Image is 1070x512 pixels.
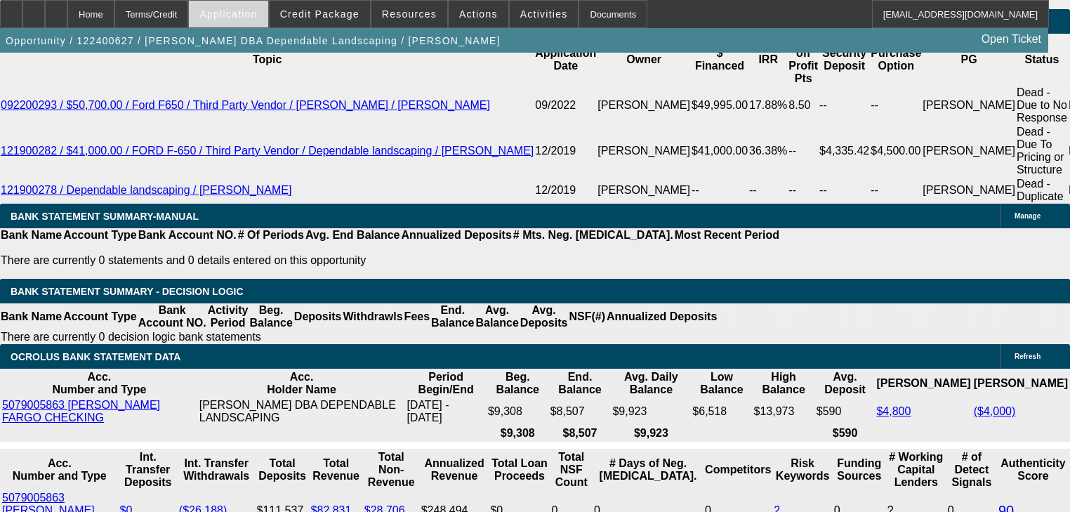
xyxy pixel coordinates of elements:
[62,303,138,330] th: Account Type
[612,426,690,440] th: $9,923
[816,398,875,425] td: $590
[404,303,430,330] th: Fees
[974,405,1016,417] a: ($4,000)
[534,125,597,177] td: 12/2019
[449,1,508,27] button: Actions
[475,303,519,330] th: Avg. Balance
[406,398,486,425] td: [DATE] - [DATE]
[513,228,674,242] th: # Mts. Neg. [MEDICAL_DATA].
[922,125,1016,177] td: [PERSON_NAME]
[207,303,249,330] th: Activity Period
[11,211,199,222] span: BANK STATEMENT SUMMARY-MANUAL
[270,1,370,27] button: Credit Package
[922,177,1016,204] td: [PERSON_NAME]
[976,27,1047,51] a: Open Ticket
[748,177,788,204] td: --
[692,398,751,425] td: $6,518
[534,34,597,86] th: Application Date
[138,228,237,242] th: Bank Account NO.
[487,426,548,440] th: $9,308
[922,34,1016,86] th: PG
[280,8,359,20] span: Credit Package
[1016,125,1068,177] td: Dead - Due To Pricing or Structure
[256,450,309,490] th: Total Deposits
[534,177,597,204] td: 12/2019
[510,1,579,27] button: Activities
[1,145,534,157] a: 121900282 / $41,000.00 / FORD F-650 / Third Party Vendor / Dependable landscaping / [PERSON_NAME]
[550,426,611,440] th: $8,507
[691,125,748,177] td: $41,000.00
[400,228,512,242] th: Annualized Deposits
[870,34,922,86] th: Purchase Option
[249,303,293,330] th: Beg. Balance
[1,450,118,490] th: Acc. Number and Type
[489,450,549,490] th: Total Loan Proceeds
[819,86,870,125] td: --
[305,228,401,242] th: Avg. End Balance
[487,398,548,425] td: $9,308
[748,34,788,86] th: IRR
[819,125,870,177] td: $4,335.42
[753,370,814,397] th: High Balance
[1,99,490,111] a: 092200293 / $50,700.00 / Ford F650 / Third Party Vendor / [PERSON_NAME] / [PERSON_NAME]
[597,177,691,204] td: [PERSON_NAME]
[11,286,244,297] span: Bank Statement Summary - Decision Logic
[606,303,718,330] th: Annualized Deposits
[550,370,611,397] th: End. Balance
[922,86,1016,125] td: [PERSON_NAME]
[371,1,447,27] button: Resources
[406,370,486,397] th: Period Begin/End
[310,450,362,490] th: Total Revenue
[1016,86,1068,125] td: Dead - Due to No Response
[870,86,922,125] td: --
[593,450,703,490] th: # Days of Neg. [MEDICAL_DATA].
[788,177,819,204] td: --
[199,398,405,425] td: [PERSON_NAME] DBA DEPENDABLE LANDSCAPING
[1016,34,1068,86] th: Status
[550,398,611,425] td: $8,507
[2,399,160,424] a: 5079005863 [PERSON_NAME] FARGO CHECKING
[1,370,197,397] th: Acc. Number and Type
[870,177,922,204] td: --
[293,303,343,330] th: Deposits
[998,450,1069,490] th: Authenticity Score
[788,125,819,177] td: --
[816,426,875,440] th: $590
[674,228,780,242] th: Most Recent Period
[568,303,606,330] th: NSF(#)
[597,125,691,177] td: [PERSON_NAME]
[487,370,548,397] th: Beg. Balance
[597,86,691,125] td: [PERSON_NAME]
[1015,353,1041,360] span: Refresh
[6,35,501,46] span: Opportunity / 122400627 / [PERSON_NAME] DBA Dependable Landscaping / [PERSON_NAME]
[833,450,885,490] th: Funding Sources
[691,86,748,125] td: $49,995.00
[520,8,568,20] span: Activities
[876,370,971,397] th: [PERSON_NAME]
[788,86,819,125] td: 8.50
[11,351,180,362] span: OCROLUS BANK STATEMENT DATA
[430,303,475,330] th: End. Balance
[748,86,788,125] td: 17.88%
[459,8,498,20] span: Actions
[788,34,819,86] th: One-off Profit Pts
[1,184,291,196] a: 121900278 / Dependable landscaping / [PERSON_NAME]
[382,8,437,20] span: Resources
[704,450,772,490] th: Competitors
[119,450,177,490] th: Int. Transfer Deposits
[421,450,489,490] th: Annualized Revenue
[692,370,751,397] th: Low Balance
[876,405,911,417] a: $4,800
[691,177,748,204] td: --
[597,34,691,86] th: Owner
[520,303,569,330] th: Avg. Deposits
[189,1,267,27] button: Application
[753,398,814,425] td: $13,973
[138,303,207,330] th: Bank Account NO.
[748,125,788,177] td: 36.38%
[62,228,138,242] th: Account Type
[887,450,946,490] th: # Working Capital Lenders
[947,450,996,490] th: # of Detect Signals
[816,370,875,397] th: Avg. Deposit
[819,177,870,204] td: --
